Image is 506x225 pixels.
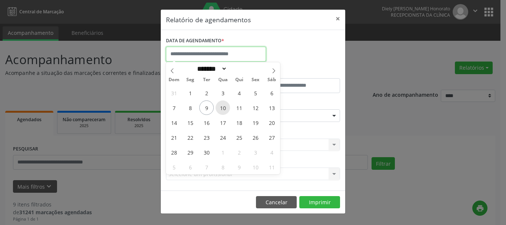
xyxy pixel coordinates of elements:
span: Qua [215,77,231,82]
span: Setembro 19, 2025 [248,115,263,130]
span: Setembro 25, 2025 [232,130,246,145]
span: Sex [247,77,264,82]
span: Setembro 13, 2025 [264,100,279,115]
span: Setembro 20, 2025 [264,115,279,130]
span: Outubro 6, 2025 [183,160,197,174]
span: Setembro 30, 2025 [199,145,214,159]
span: Setembro 7, 2025 [167,100,181,115]
span: Setembro 8, 2025 [183,100,197,115]
span: Setembro 27, 2025 [264,130,279,145]
button: Cancelar [256,196,297,209]
span: Setembro 2, 2025 [199,86,214,100]
span: Setembro 17, 2025 [216,115,230,130]
span: Setembro 26, 2025 [248,130,263,145]
span: Setembro 6, 2025 [264,86,279,100]
span: Setembro 3, 2025 [216,86,230,100]
span: Outubro 11, 2025 [264,160,279,174]
span: Outubro 3, 2025 [248,145,263,159]
span: Setembro 29, 2025 [183,145,197,159]
span: Ter [199,77,215,82]
span: Outubro 9, 2025 [232,160,246,174]
span: Setembro 12, 2025 [248,100,263,115]
span: Qui [231,77,247,82]
label: ATÉ [255,67,340,78]
button: Imprimir [299,196,340,209]
span: Outubro 10, 2025 [248,160,263,174]
span: Setembro 9, 2025 [199,100,214,115]
button: Close [330,10,345,28]
span: Outubro 7, 2025 [199,160,214,174]
span: Setembro 28, 2025 [167,145,181,159]
span: Agosto 31, 2025 [167,86,181,100]
label: DATA DE AGENDAMENTO [166,35,224,47]
span: Setembro 23, 2025 [199,130,214,145]
span: Setembro 4, 2025 [232,86,246,100]
span: Setembro 16, 2025 [199,115,214,130]
span: Setembro 1, 2025 [183,86,197,100]
span: Setembro 21, 2025 [167,130,181,145]
span: Outubro 1, 2025 [216,145,230,159]
span: Setembro 15, 2025 [183,115,197,130]
span: Outubro 8, 2025 [216,160,230,174]
span: Setembro 11, 2025 [232,100,246,115]
span: Setembro 22, 2025 [183,130,197,145]
h5: Relatório de agendamentos [166,15,251,24]
span: Outubro 5, 2025 [167,160,181,174]
span: Outubro 2, 2025 [232,145,246,159]
span: Dom [166,77,182,82]
span: Setembro 18, 2025 [232,115,246,130]
span: Outubro 4, 2025 [264,145,279,159]
span: Sáb [264,77,280,82]
span: Setembro 24, 2025 [216,130,230,145]
span: Setembro 10, 2025 [216,100,230,115]
span: Setembro 14, 2025 [167,115,181,130]
span: Setembro 5, 2025 [248,86,263,100]
span: Seg [182,77,199,82]
input: Year [227,65,252,73]
select: Month [194,65,227,73]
